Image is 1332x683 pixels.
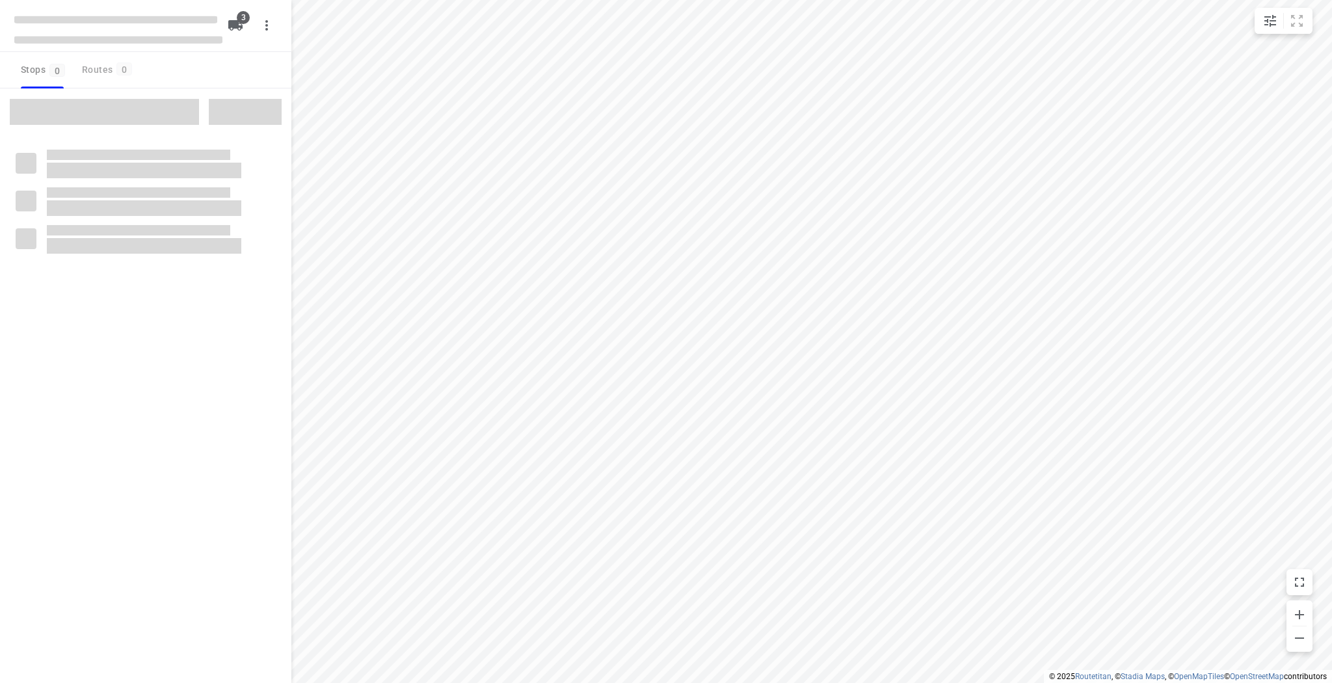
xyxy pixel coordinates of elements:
a: Routetitan [1075,672,1112,681]
div: small contained button group [1255,8,1312,34]
a: OpenMapTiles [1174,672,1224,681]
a: Stadia Maps [1121,672,1165,681]
button: Map settings [1257,8,1283,34]
li: © 2025 , © , © © contributors [1049,672,1327,681]
a: OpenStreetMap [1230,672,1284,681]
